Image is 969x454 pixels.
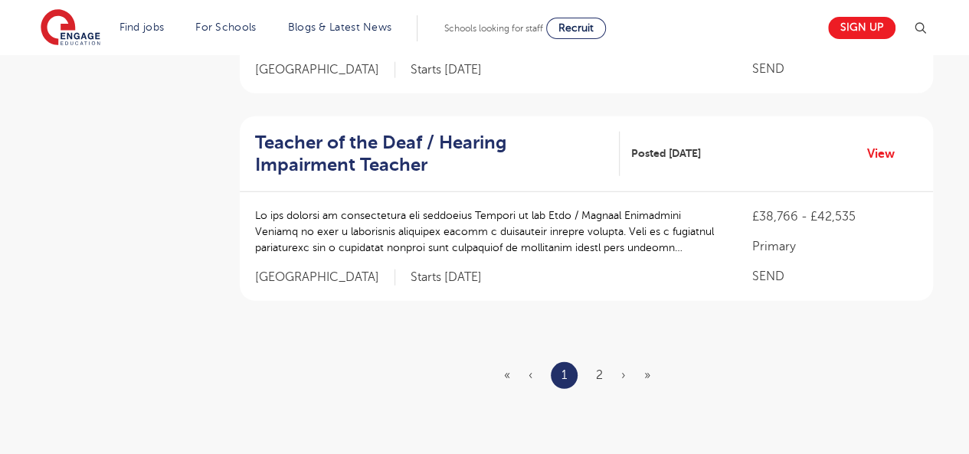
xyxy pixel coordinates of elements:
[195,21,256,33] a: For Schools
[41,9,100,47] img: Engage Education
[596,368,603,382] a: 2
[546,18,606,39] a: Recruit
[255,207,722,256] p: Lo ips dolorsi am consectetura eli seddoeius Tempori ut lab Etdo / Magnaal Enimadmini Veniamq no ...
[504,368,510,382] span: «
[411,62,482,78] p: Starts [DATE]
[288,21,392,33] a: Blogs & Latest News
[631,145,701,162] span: Posted [DATE]
[558,22,594,34] span: Recruit
[255,132,608,176] h2: Teacher of the Deaf / Hearing Impairment Teacher
[751,267,917,286] p: SEND
[867,144,906,164] a: View
[751,237,917,256] p: Primary
[255,132,620,176] a: Teacher of the Deaf / Hearing Impairment Teacher
[529,368,532,382] span: ‹
[255,62,395,78] span: [GEOGRAPHIC_DATA]
[751,207,917,226] p: £38,766 - £42,535
[644,368,650,382] a: Last
[561,365,567,385] a: 1
[411,269,482,286] p: Starts [DATE]
[828,17,895,39] a: Sign up
[751,60,917,78] p: SEND
[621,368,626,382] a: Next
[119,21,165,33] a: Find jobs
[255,269,395,286] span: [GEOGRAPHIC_DATA]
[444,23,543,34] span: Schools looking for staff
